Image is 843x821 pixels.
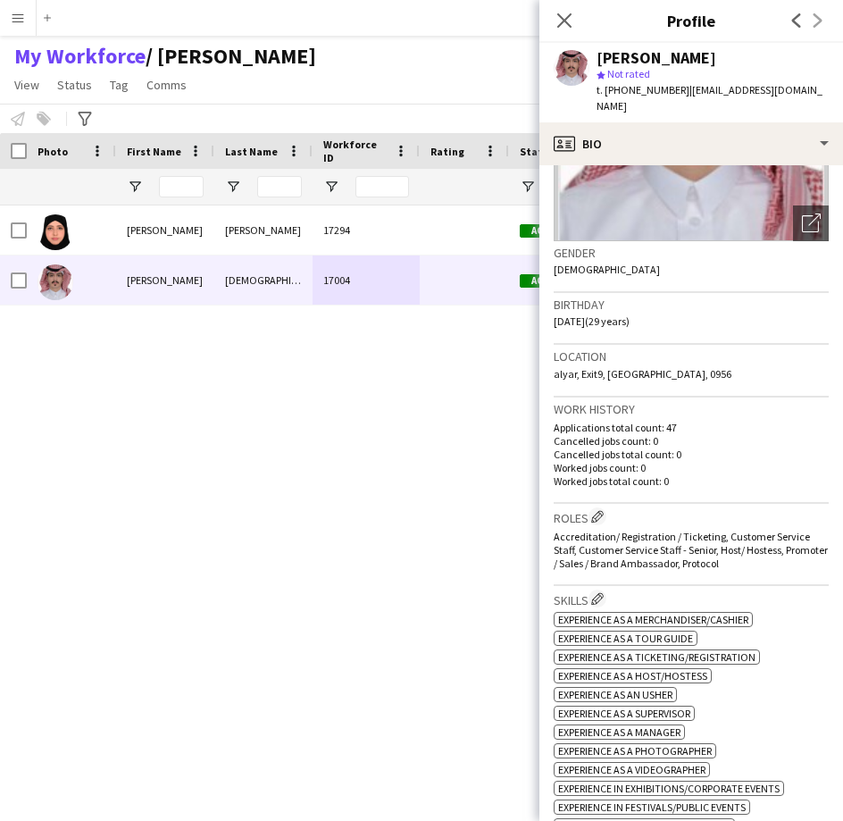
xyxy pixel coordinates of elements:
[554,245,829,261] h3: Gender
[57,77,92,93] span: Status
[539,122,843,165] div: Bio
[323,179,339,195] button: Open Filter Menu
[558,613,748,626] span: Experience as a Merchandiser/Cashier
[323,138,388,164] span: Workforce ID
[554,421,829,434] p: Applications total count: 47
[7,73,46,96] a: View
[554,461,829,474] p: Worked jobs count: 0
[313,256,420,305] div: 17004
[355,176,409,197] input: Workforce ID Filter Input
[14,43,146,70] a: My Workforce
[554,530,828,570] span: Accreditation/ Registration / Ticketing, Customer Service Staff, Customer Service Staff - Senior,...
[554,434,829,448] p: Cancelled jobs count: 0
[139,73,194,96] a: Comms
[116,256,214,305] div: [PERSON_NAME]
[597,83,822,113] span: | [EMAIL_ADDRESS][DOMAIN_NAME]
[558,800,746,814] span: Experience in Festivals/Public Events
[520,224,575,238] span: Active
[554,263,660,276] span: [DEMOGRAPHIC_DATA]
[793,205,829,241] div: Open photos pop-in
[554,474,829,488] p: Worked jobs total count: 0
[38,264,73,300] img: mohamed shalahi
[430,145,464,158] span: Rating
[558,707,690,720] span: Experience as a Supervisor
[74,108,96,130] app-action-btn: Advanced filters
[554,314,630,328] span: [DATE] (29 years)
[554,348,829,364] h3: Location
[127,145,181,158] span: First Name
[520,274,575,288] span: Active
[110,77,129,93] span: Tag
[50,73,99,96] a: Status
[558,763,705,776] span: Experience as a Videographer
[214,256,313,305] div: [DEMOGRAPHIC_DATA]
[554,401,829,417] h3: Work history
[146,77,187,93] span: Comms
[257,176,302,197] input: Last Name Filter Input
[225,145,278,158] span: Last Name
[558,632,693,645] span: Experience as a Tour Guide
[558,669,707,683] span: Experience as a Host/Hostess
[558,782,780,795] span: Experience in Exhibitions/Corporate Events
[38,145,68,158] span: Photo
[554,367,731,381] span: alyar, Exit9, [GEOGRAPHIC_DATA], 0956
[554,448,829,461] p: Cancelled jobs total count: 0
[597,50,716,66] div: [PERSON_NAME]
[103,73,136,96] a: Tag
[539,9,843,32] h3: Profile
[38,214,73,250] img: Dina Abdulrhman
[116,205,214,255] div: [PERSON_NAME]
[554,507,829,526] h3: Roles
[14,77,39,93] span: View
[520,145,555,158] span: Status
[214,205,313,255] div: [PERSON_NAME]
[558,744,712,758] span: Experience as a Photographer
[520,179,536,195] button: Open Filter Menu
[159,176,204,197] input: First Name Filter Input
[607,67,650,80] span: Not rated
[554,590,829,608] h3: Skills
[127,179,143,195] button: Open Filter Menu
[554,297,829,313] h3: Birthday
[313,205,420,255] div: 17294
[225,179,241,195] button: Open Filter Menu
[558,650,755,664] span: Experience as a Ticketing/Registration
[597,83,689,96] span: t. [PHONE_NUMBER]
[146,43,316,70] span: Waad Ziyarah
[558,688,672,701] span: Experience as an Usher
[558,725,680,739] span: Experience as a Manager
